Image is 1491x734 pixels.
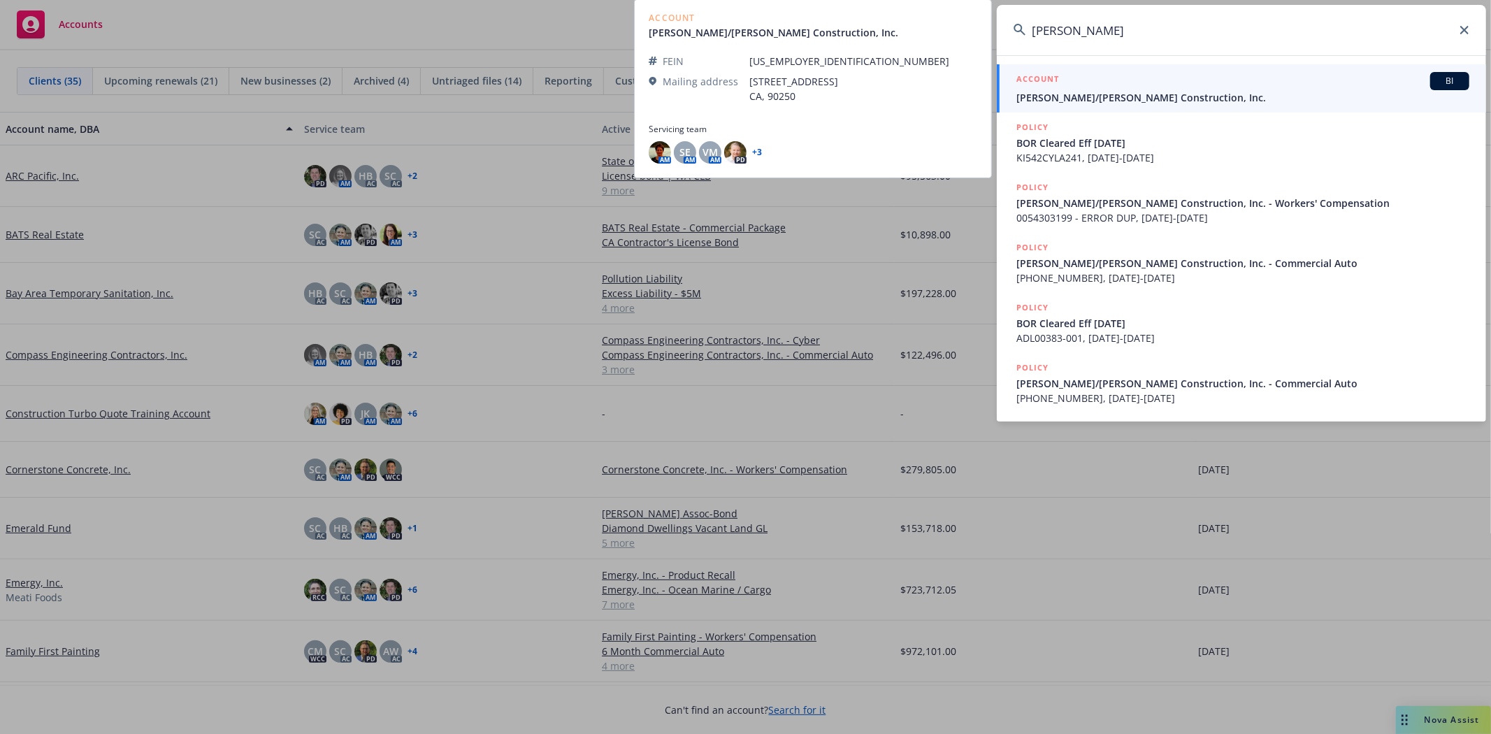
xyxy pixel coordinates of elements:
span: 0054303199 - ERROR DUP, [DATE]-[DATE] [1016,210,1469,225]
h5: POLICY [1016,301,1049,315]
h5: ACCOUNT [1016,72,1059,89]
span: ADL00383-001, [DATE]-[DATE] [1016,331,1469,345]
span: [PERSON_NAME]/[PERSON_NAME] Construction, Inc. - Commercial Auto [1016,376,1469,391]
h5: POLICY [1016,361,1049,375]
a: POLICY[PERSON_NAME]/[PERSON_NAME] Construction, Inc. - Commercial Auto[PHONE_NUMBER], [DATE]-[DATE] [997,233,1486,293]
a: POLICY[PERSON_NAME]/[PERSON_NAME] Construction, Inc. - Commercial Auto[PHONE_NUMBER], [DATE]-[DATE] [997,353,1486,413]
span: BOR Cleared Eff [DATE] [1016,136,1469,150]
h5: POLICY [1016,180,1049,194]
a: ACCOUNTBI[PERSON_NAME]/[PERSON_NAME] Construction, Inc. [997,64,1486,113]
h5: POLICY [1016,240,1049,254]
a: POLICYBOR Cleared Eff [DATE]ADL00383-001, [DATE]-[DATE] [997,293,1486,353]
span: BI [1436,75,1464,87]
h5: POLICY [1016,120,1049,134]
a: POLICY[PERSON_NAME]/[PERSON_NAME] Construction, Inc. - Workers' Compensation0054303199 - ERROR DU... [997,173,1486,233]
span: BOR Cleared Eff [DATE] [1016,316,1469,331]
span: [PERSON_NAME]/[PERSON_NAME] Construction, Inc. [1016,90,1469,105]
span: KI542CYLA241, [DATE]-[DATE] [1016,150,1469,165]
a: POLICYBOR Cleared Eff [DATE]KI542CYLA241, [DATE]-[DATE] [997,113,1486,173]
span: [PHONE_NUMBER], [DATE]-[DATE] [1016,271,1469,285]
span: [PHONE_NUMBER], [DATE]-[DATE] [1016,391,1469,405]
span: [PERSON_NAME]/[PERSON_NAME] Construction, Inc. - Commercial Auto [1016,256,1469,271]
input: Search... [997,5,1486,55]
span: [PERSON_NAME]/[PERSON_NAME] Construction, Inc. - Workers' Compensation [1016,196,1469,210]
